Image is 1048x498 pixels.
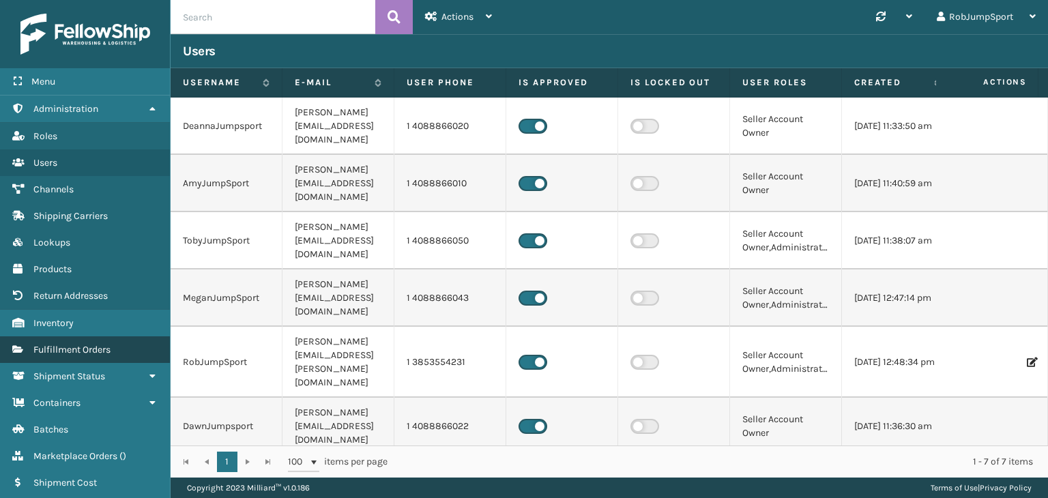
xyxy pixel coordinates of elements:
[842,98,954,155] td: [DATE] 11:33:50 am
[171,398,282,455] td: DawnJumpsport
[33,424,68,435] span: Batches
[33,344,111,355] span: Fulfillment Orders
[33,263,72,275] span: Products
[394,327,506,398] td: 1 3853554231
[33,157,57,169] span: Users
[980,483,1032,493] a: Privacy Policy
[33,103,98,115] span: Administration
[33,184,74,195] span: Channels
[394,98,506,155] td: 1 4088866020
[730,98,842,155] td: Seller Account Owner
[854,76,927,89] label: Created
[730,155,842,212] td: Seller Account Owner
[33,397,81,409] span: Containers
[33,210,108,222] span: Shipping Carriers
[394,155,506,212] td: 1 4088866010
[407,76,493,89] label: User phone
[282,155,394,212] td: [PERSON_NAME][EMAIL_ADDRESS][DOMAIN_NAME]
[842,269,954,327] td: [DATE] 12:47:14 pm
[742,76,829,89] label: User Roles
[183,43,216,59] h3: Users
[842,398,954,455] td: [DATE] 11:36:30 am
[282,98,394,155] td: [PERSON_NAME][EMAIL_ADDRESS][DOMAIN_NAME]
[394,398,506,455] td: 1 4088866022
[171,212,282,269] td: TobyJumpSport
[31,76,55,87] span: Menu
[171,327,282,398] td: RobJumpSport
[931,478,1032,498] div: |
[394,269,506,327] td: 1 4088866043
[842,155,954,212] td: [DATE] 11:40:59 am
[730,398,842,455] td: Seller Account Owner
[282,327,394,398] td: [PERSON_NAME][EMAIL_ADDRESS][PERSON_NAME][DOMAIN_NAME]
[295,76,368,89] label: E-mail
[33,370,105,382] span: Shipment Status
[33,477,97,488] span: Shipment Cost
[730,212,842,269] td: Seller Account Owner,Administrators
[33,450,117,462] span: Marketplace Orders
[171,155,282,212] td: AmyJumpSport
[119,450,126,462] span: ( )
[931,483,978,493] a: Terms of Use
[288,455,308,469] span: 100
[33,237,70,248] span: Lookups
[1027,357,1035,367] i: Edit
[282,212,394,269] td: [PERSON_NAME][EMAIL_ADDRESS][DOMAIN_NAME]
[842,327,954,398] td: [DATE] 12:48:34 pm
[730,269,842,327] td: Seller Account Owner,Administrators
[20,14,150,55] img: logo
[842,212,954,269] td: [DATE] 11:38:07 am
[288,452,388,472] span: items per page
[519,76,605,89] label: Is Approved
[730,327,842,398] td: Seller Account Owner,Administrators
[33,317,74,329] span: Inventory
[630,76,717,89] label: Is Locked Out
[171,98,282,155] td: DeannaJumpsport
[183,76,256,89] label: Username
[187,478,310,498] p: Copyright 2023 Milliard™ v 1.0.186
[217,452,237,472] a: 1
[394,212,506,269] td: 1 4088866050
[940,71,1035,93] span: Actions
[33,130,57,142] span: Roles
[407,455,1033,469] div: 1 - 7 of 7 items
[33,290,108,302] span: Return Addresses
[171,269,282,327] td: MeganJumpSport
[441,11,474,23] span: Actions
[282,398,394,455] td: [PERSON_NAME][EMAIL_ADDRESS][DOMAIN_NAME]
[282,269,394,327] td: [PERSON_NAME][EMAIL_ADDRESS][DOMAIN_NAME]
